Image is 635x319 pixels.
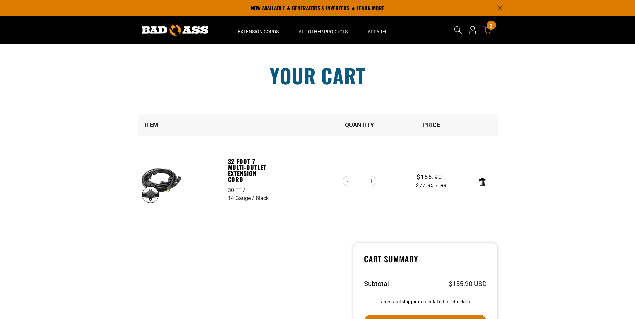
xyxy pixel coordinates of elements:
img: black [140,163,182,205]
input: Quantity for 32 Foot 7 Multi-Outlet Extension Cord [353,175,366,187]
small: Taxes and calculated at checkout [364,299,487,304]
h1: Your cart [133,65,503,85]
a: Remove 32 Foot 7 Multi-Outlet Extension Cord - 30 FT / 14 Gauge / Black [479,180,486,184]
p: $155.90 USD [449,280,487,287]
summary: All Other Products [289,16,358,44]
div: 30 FT [228,186,247,194]
span: All Other Products [299,29,348,35]
summary: Apparel [358,16,398,44]
span: $77.95 / ea [396,182,467,189]
div: Black [256,194,269,202]
summary: Search [453,25,463,35]
h3: Subtotal [364,280,389,287]
a: 32 Foot 7 Multi-Outlet Extension Cord [228,158,274,182]
summary: Extension Cords [228,16,289,44]
span: Extension Cords [238,29,279,35]
h4: Cart Summary [364,254,487,271]
span: 2 [490,23,492,28]
th: Item [138,114,228,136]
img: Bad Ass Extension Cords [142,25,208,36]
th: Quantity [323,114,395,136]
span: Apparel [368,29,388,35]
span: $155.90 [417,172,442,181]
div: 14 Gauge [228,194,256,202]
a: shipping [402,299,421,304]
th: Price [395,114,467,136]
